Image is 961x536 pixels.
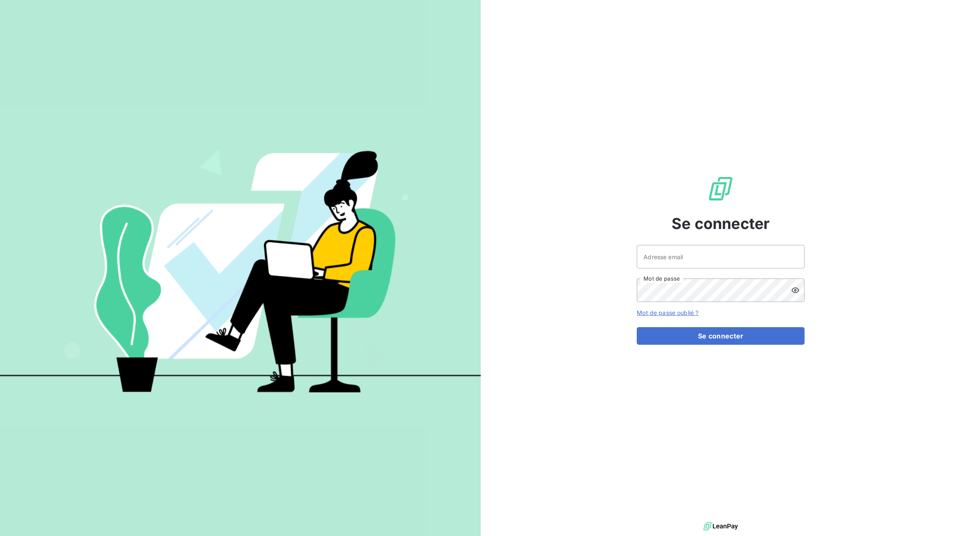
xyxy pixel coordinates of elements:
[637,245,805,268] input: placeholder
[672,212,770,235] span: Se connecter
[707,175,734,202] img: Logo LeanPay
[703,520,738,533] img: logo
[637,327,805,345] button: Se connecter
[637,309,698,316] a: Mot de passe oublié ?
